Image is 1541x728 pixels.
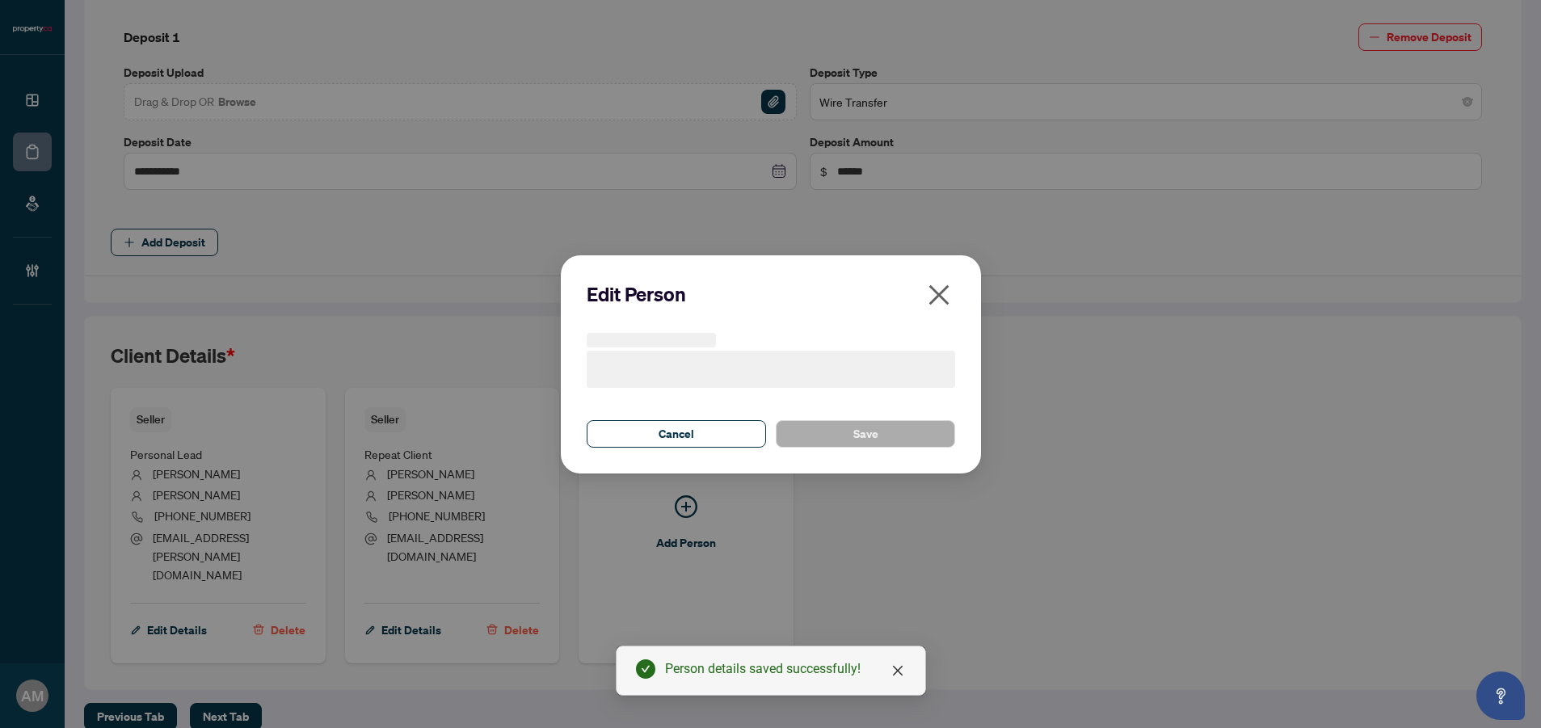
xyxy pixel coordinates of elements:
[665,659,906,679] div: Person details saved successfully!
[891,664,904,677] span: close
[776,420,955,448] button: Save
[659,421,694,447] span: Cancel
[587,281,955,307] h2: Edit Person
[587,420,766,448] button: Cancel
[926,282,952,308] span: close
[1476,671,1525,720] button: Open asap
[636,659,655,679] span: check-circle
[889,662,907,680] a: Close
